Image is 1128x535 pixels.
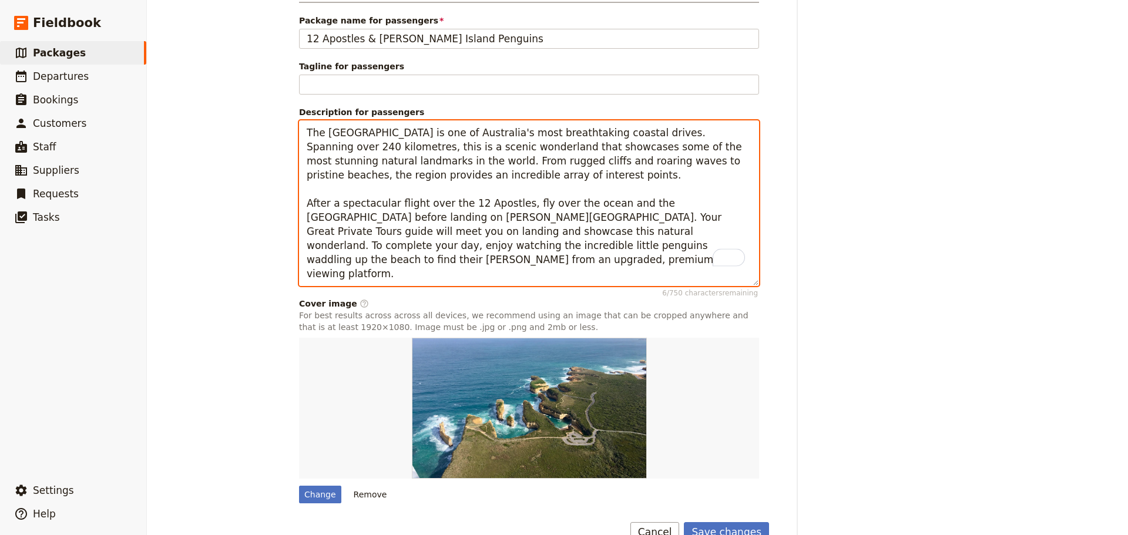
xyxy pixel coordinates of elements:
span: Suppliers [33,164,79,176]
textarea: To enrich screen reader interactions, please activate Accessibility in Grammarly extension settings [299,120,759,286]
input: Tagline for passengers [299,75,759,95]
span: Staff [33,141,56,153]
p: For best results across across all devices, we recommend using an image that can be cropped anywh... [299,309,759,333]
span: Customers [33,117,86,129]
span: 6 / 750 characters remaining [659,287,759,299]
span: Settings [33,484,74,496]
span: Bookings [33,94,78,106]
span: Help [33,508,56,520]
input: Package name for passengers [299,29,759,49]
span: Requests [33,188,79,200]
img: https://d33jgr8dhgav85.cloudfront.net/667bd3a61fb3dd5259ba7474/68bf86c8b77c555aef4cbca8?Expires=1... [412,338,647,479]
span: Packages [33,47,86,59]
span: Description for passengers [299,106,759,118]
span: Tasks [33,211,60,223]
span: ​ [360,299,369,308]
span: Tagline for passengers [299,60,759,72]
div: Change [299,486,341,503]
span: Package name for passengers [299,15,759,26]
span: Fieldbook [33,14,101,32]
div: Cover image [299,298,759,309]
button: Remove [348,486,392,503]
span: Departures [33,70,89,82]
